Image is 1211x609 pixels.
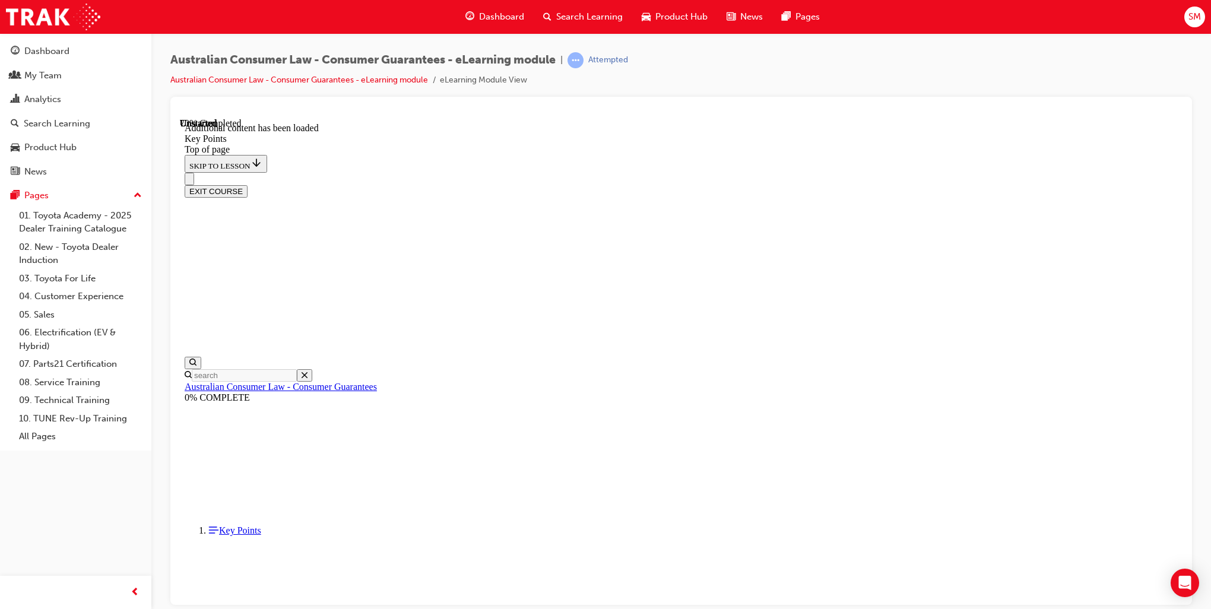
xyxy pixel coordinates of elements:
[717,5,772,29] a: news-iconNews
[11,167,20,177] span: news-icon
[440,74,527,87] li: eLearning Module View
[117,251,132,264] button: Close search menu
[740,10,763,24] span: News
[727,9,736,24] span: news-icon
[782,9,791,24] span: pages-icon
[5,65,147,87] a: My Team
[14,269,147,288] a: 03. Toyota For Life
[5,161,147,183] a: News
[11,191,20,201] span: pages-icon
[5,185,147,207] button: Pages
[795,10,820,24] span: Pages
[5,55,14,67] button: Close navigation menu
[5,67,68,80] button: EXIT COURSE
[24,93,61,106] div: Analytics
[24,117,90,131] div: Search Learning
[5,26,998,37] div: Top of page
[11,46,20,57] span: guage-icon
[534,5,632,29] a: search-iconSearch Learning
[14,391,147,410] a: 09. Technical Training
[14,207,147,238] a: 01. Toyota Academy - 2025 Dealer Training Catalogue
[24,189,49,202] div: Pages
[5,15,998,26] div: Key Points
[14,373,147,392] a: 08. Service Training
[772,5,829,29] a: pages-iconPages
[5,40,147,62] a: Dashboard
[14,410,147,428] a: 10. TUNE Rev-Up Training
[24,69,62,83] div: My Team
[5,137,147,158] a: Product Hub
[5,38,147,185] button: DashboardMy TeamAnalyticsSearch LearningProduct HubNews
[1171,569,1199,597] div: Open Intercom Messenger
[642,9,651,24] span: car-icon
[170,75,428,85] a: Australian Consumer Law - Consumer Guarantees - eLearning module
[5,274,998,285] div: 0% COMPLETE
[14,238,147,269] a: 02. New - Toyota Dealer Induction
[11,94,20,105] span: chart-icon
[14,306,147,324] a: 05. Sales
[6,4,100,30] img: Trak
[11,119,19,129] span: search-icon
[456,5,534,29] a: guage-iconDashboard
[14,323,147,355] a: 06. Electrification (EV & Hybrid)
[1184,7,1205,27] button: SM
[24,165,47,179] div: News
[131,585,140,600] span: prev-icon
[5,88,147,110] a: Analytics
[465,9,474,24] span: guage-icon
[14,427,147,446] a: All Pages
[588,55,628,66] div: Attempted
[14,287,147,306] a: 04. Customer Experience
[5,37,87,55] button: SKIP TO LESSON
[12,251,117,264] input: Search
[5,113,147,135] a: Search Learning
[24,45,69,58] div: Dashboard
[1188,10,1201,24] span: SM
[632,5,717,29] a: car-iconProduct Hub
[568,52,584,68] span: learningRecordVerb_ATTEMPT-icon
[5,264,197,274] a: Australian Consumer Law - Consumer Guarantees
[11,71,20,81] span: people-icon
[543,9,551,24] span: search-icon
[14,355,147,373] a: 07. Parts21 Certification
[9,43,83,52] span: SKIP TO LESSON
[134,188,142,204] span: up-icon
[11,142,20,153] span: car-icon
[5,239,21,251] button: Open search menu
[479,10,524,24] span: Dashboard
[24,141,77,154] div: Product Hub
[170,53,556,67] span: Australian Consumer Law - Consumer Guarantees - eLearning module
[556,10,623,24] span: Search Learning
[5,5,998,15] div: Additional content has been loaded
[655,10,708,24] span: Product Hub
[560,53,563,67] span: |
